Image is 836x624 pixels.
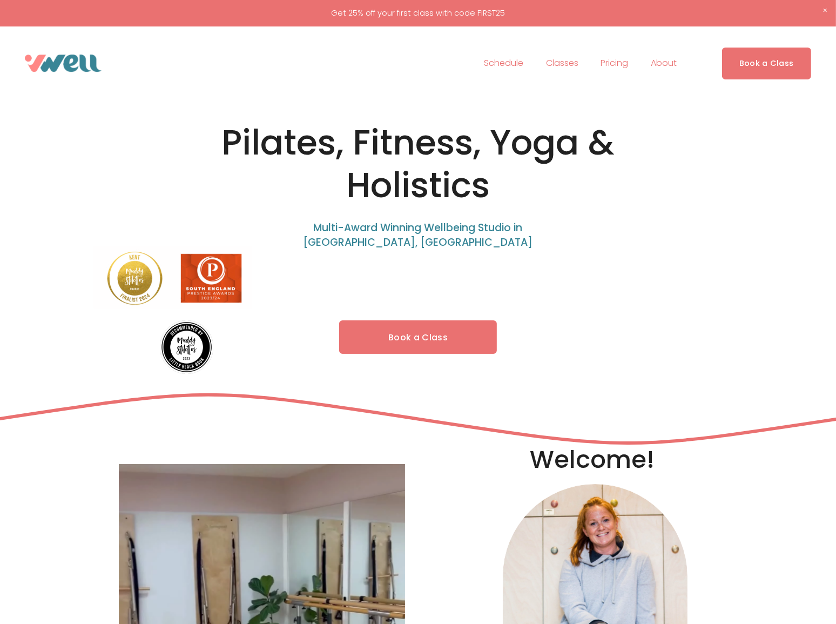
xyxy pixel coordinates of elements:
[530,444,660,475] h2: Welcome!
[722,48,811,79] a: Book a Class
[546,55,578,72] a: folder dropdown
[651,55,677,72] a: folder dropdown
[546,56,578,71] span: Classes
[339,320,497,354] a: Book a Class
[601,55,629,72] a: Pricing
[176,122,660,207] h1: Pilates, Fitness, Yoga & Holistics
[651,56,677,71] span: About
[484,55,523,72] a: Schedule
[304,220,533,250] span: Multi-Award Winning Wellbeing Studio in [GEOGRAPHIC_DATA], [GEOGRAPHIC_DATA]
[25,55,102,72] img: VWell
